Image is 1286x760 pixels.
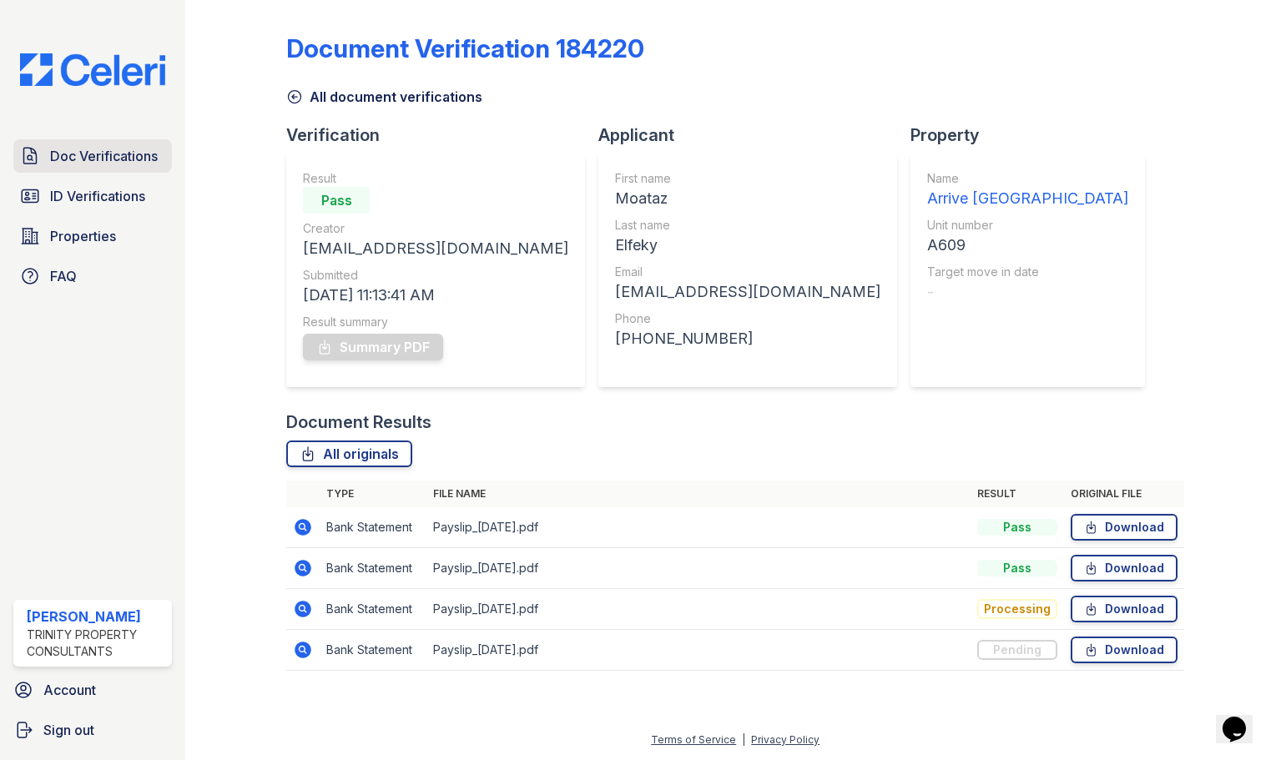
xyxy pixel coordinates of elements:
[977,640,1057,660] div: Pending
[286,410,431,434] div: Document Results
[615,217,880,234] div: Last name
[615,187,880,210] div: Moataz
[927,187,1128,210] div: Arrive [GEOGRAPHIC_DATA]
[1071,555,1178,581] a: Download
[50,146,158,166] span: Doc Verifications
[303,220,568,237] div: Creator
[1216,693,1269,743] iframe: chat widget
[303,314,568,330] div: Result summary
[426,507,971,548] td: Payslip_[DATE].pdf
[303,170,568,187] div: Result
[303,237,568,260] div: [EMAIL_ADDRESS][DOMAIN_NAME]
[426,630,971,671] td: Payslip_[DATE].pdf
[426,481,971,507] th: File name
[927,170,1128,187] div: Name
[927,280,1128,304] div: -
[303,187,370,214] div: Pass
[7,53,179,86] img: CE_Logo_Blue-a8612792a0a2168367f1c8372b55b34899dd931a85d93a1a3d3e32e68fde9ad4.png
[286,33,644,63] div: Document Verification 184220
[615,170,880,187] div: First name
[7,713,179,747] a: Sign out
[910,123,1158,147] div: Property
[320,589,426,630] td: Bank Statement
[426,589,971,630] td: Payslip_[DATE].pdf
[13,219,172,253] a: Properties
[50,186,145,206] span: ID Verifications
[27,606,165,627] div: [PERSON_NAME]
[286,87,482,107] a: All document verifications
[320,630,426,671] td: Bank Statement
[1071,596,1178,622] a: Download
[7,673,179,707] a: Account
[320,507,426,548] td: Bank Statement
[977,560,1057,576] div: Pass
[13,179,172,213] a: ID Verifications
[286,123,598,147] div: Verification
[615,264,880,280] div: Email
[1071,637,1178,663] a: Download
[927,170,1128,210] a: Name Arrive [GEOGRAPHIC_DATA]
[751,733,820,746] a: Privacy Policy
[43,720,94,740] span: Sign out
[977,519,1057,536] div: Pass
[615,310,880,327] div: Phone
[742,733,745,746] div: |
[303,284,568,307] div: [DATE] 11:13:41 AM
[43,680,96,700] span: Account
[1064,481,1184,507] th: Original file
[50,266,77,286] span: FAQ
[927,234,1128,257] div: A609
[1071,514,1178,541] a: Download
[27,627,165,660] div: Trinity Property Consultants
[615,327,880,350] div: [PHONE_NUMBER]
[615,234,880,257] div: Elfeky
[971,481,1064,507] th: Result
[927,217,1128,234] div: Unit number
[651,733,736,746] a: Terms of Service
[303,267,568,284] div: Submitted
[50,226,116,246] span: Properties
[13,139,172,173] a: Doc Verifications
[13,259,172,293] a: FAQ
[426,548,971,589] td: Payslip_[DATE].pdf
[320,548,426,589] td: Bank Statement
[927,264,1128,280] div: Target move in date
[598,123,910,147] div: Applicant
[977,599,1057,619] div: Processing
[615,280,880,304] div: [EMAIL_ADDRESS][DOMAIN_NAME]
[320,481,426,507] th: Type
[286,440,412,467] a: All originals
